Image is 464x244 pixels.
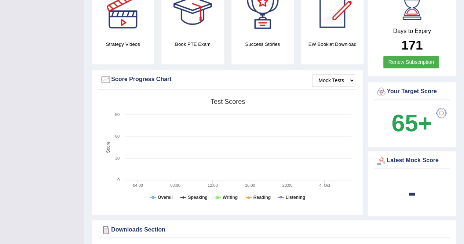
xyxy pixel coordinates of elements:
text: 30 [115,156,120,160]
h4: Days to Expiry [376,28,448,34]
h4: Book PTE Exam [161,40,224,48]
text: 08:00 [170,183,180,187]
b: 171 [401,38,423,52]
tspan: Writing [223,195,238,200]
tspan: Score [106,141,111,153]
tspan: Overall [158,195,173,200]
a: Renew Subscription [383,56,439,68]
b: 65+ [391,110,432,136]
text: 90 [115,112,120,117]
h4: Success Stories [231,40,294,48]
text: 20:00 [282,183,293,187]
text: 12:00 [208,183,218,187]
h4: Strategy Videos [92,40,154,48]
h4: EW Booklet Download [301,40,363,48]
tspan: 4. Oct [319,183,330,187]
div: Latest Mock Score [376,155,448,166]
b: - [408,179,416,205]
text: 04:00 [133,183,143,187]
tspan: Listening [286,195,305,200]
text: 60 [115,134,120,138]
text: 16:00 [245,183,255,187]
text: 0 [117,178,120,182]
tspan: Test scores [211,98,245,105]
div: Your Target Score [376,86,448,97]
tspan: Speaking [188,195,207,200]
div: Downloads Section [100,224,448,235]
div: Score Progress Chart [100,74,355,85]
tspan: Reading [253,195,271,200]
